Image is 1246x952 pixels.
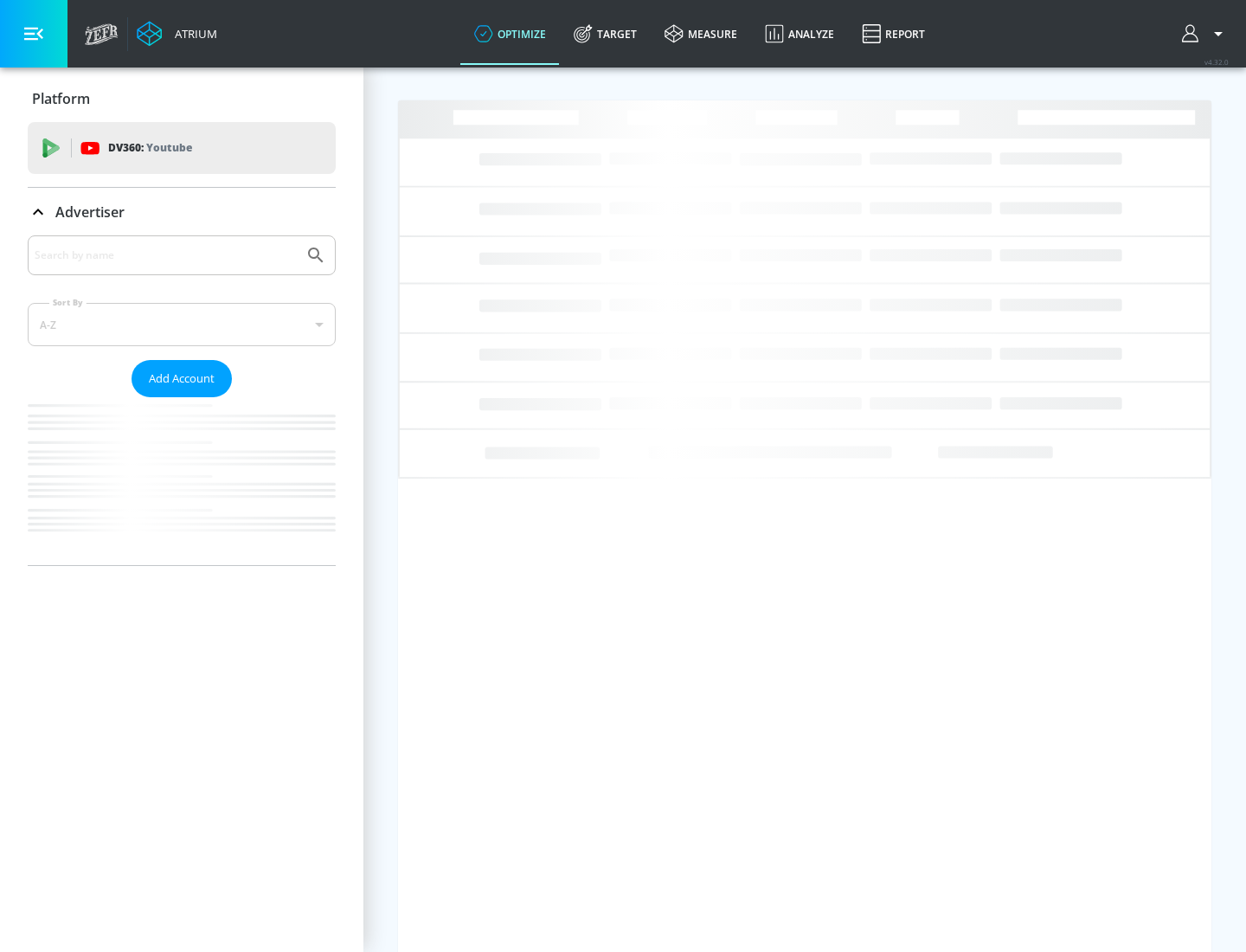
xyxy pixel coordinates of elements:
span: Add Account [149,369,215,389]
a: Report [848,3,939,65]
p: Platform [32,89,90,108]
p: Advertiser [55,203,125,222]
div: DV360: Youtube [28,122,336,174]
a: optimize [460,3,560,65]
button: Add Account [132,360,232,397]
label: Sort By [49,297,87,308]
nav: list of Advertiser [28,397,336,565]
div: Advertiser [28,235,336,565]
div: Advertiser [28,188,336,236]
a: Analyze [751,3,848,65]
div: Atrium [168,26,217,42]
a: Target [560,3,651,65]
span: v 4.32.0 [1204,57,1229,67]
a: measure [651,3,751,65]
p: DV360: [108,138,192,158]
div: Platform [28,74,336,123]
a: Atrium [137,21,217,47]
p: Youtube [146,138,192,157]
div: A-Z [28,303,336,346]
input: Search by name [35,244,297,267]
